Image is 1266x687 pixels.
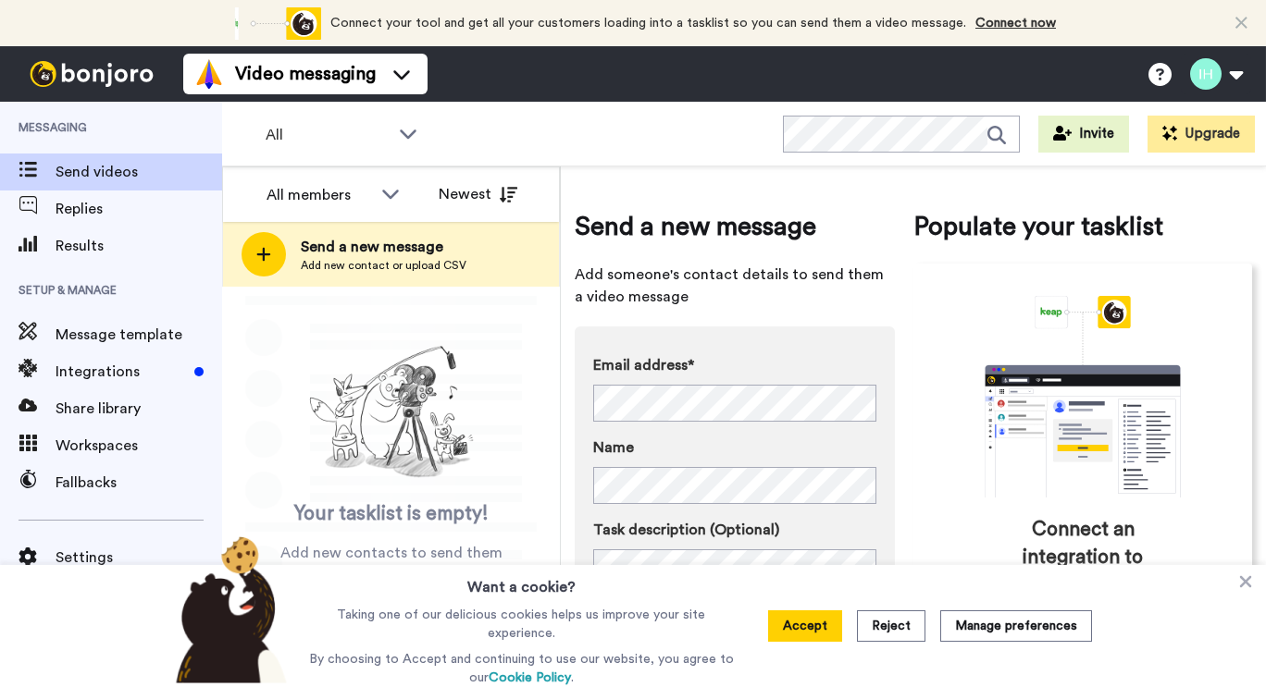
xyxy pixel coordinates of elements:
[467,565,576,598] h3: Want a cookie?
[857,610,925,642] button: Reject
[235,61,376,87] span: Video messaging
[56,161,222,183] span: Send videos
[913,208,1252,245] span: Populate your tasklist
[975,17,1056,30] a: Connect now
[768,610,842,642] button: Accept
[22,61,161,87] img: bj-logo-header-white.svg
[301,236,466,258] span: Send a new message
[944,296,1222,497] div: animation
[593,354,876,376] label: Email address*
[194,59,224,89] img: vm-color.svg
[301,258,466,273] span: Add new contact or upload CSV
[992,516,1173,599] span: Connect an integration to automate your list
[250,542,532,586] span: Add new contacts to send them personalised messages
[56,361,187,383] span: Integrations
[1038,116,1129,153] button: Invite
[159,535,296,683] img: bear-with-cookie.png
[267,184,372,206] div: All members
[299,338,484,486] img: ready-set-action.png
[56,198,222,220] span: Replies
[593,436,634,459] span: Name
[56,324,222,346] span: Message template
[56,398,222,420] span: Share library
[304,650,738,687] p: By choosing to Accept and continuing to use our website, you agree to our .
[304,606,738,643] p: Taking one of our delicious cookies helps us improve your site experience.
[593,519,876,541] label: Task description (Optional)
[56,235,222,257] span: Results
[219,7,321,40] div: animation
[56,435,222,457] span: Workspaces
[56,472,222,494] span: Fallbacks
[330,17,966,30] span: Connect your tool and get all your customers loading into a tasklist so you can send them a video...
[575,208,895,245] span: Send a new message
[266,124,390,146] span: All
[56,546,222,569] span: Settings
[1148,116,1255,153] button: Upgrade
[425,176,531,213] button: Newest
[940,610,1092,642] button: Manage preferences
[575,264,895,308] span: Add someone's contact details to send them a video message
[294,500,489,528] span: Your tasklist is empty!
[489,671,571,684] a: Cookie Policy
